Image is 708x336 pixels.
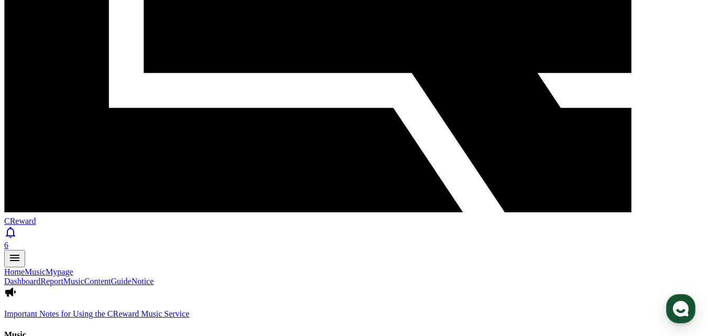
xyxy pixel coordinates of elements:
[25,267,46,276] a: Music
[40,277,63,286] a: Report
[4,267,25,276] a: Home
[135,249,201,275] a: Settings
[3,249,69,275] a: Home
[27,265,45,273] span: Home
[84,277,111,286] a: Content
[111,277,132,286] a: Guide
[87,265,118,274] span: Messages
[4,277,40,286] a: Dashboard
[4,309,704,319] a: Important Notes for Using the CReward Music Service
[69,249,135,275] a: Messages
[46,267,73,276] a: Mypage
[4,216,36,225] span: CReward
[4,207,704,225] a: CReward
[155,265,181,273] span: Settings
[4,241,704,250] div: 6
[4,226,704,250] a: 6
[63,277,84,286] a: Music
[132,277,154,286] a: Notice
